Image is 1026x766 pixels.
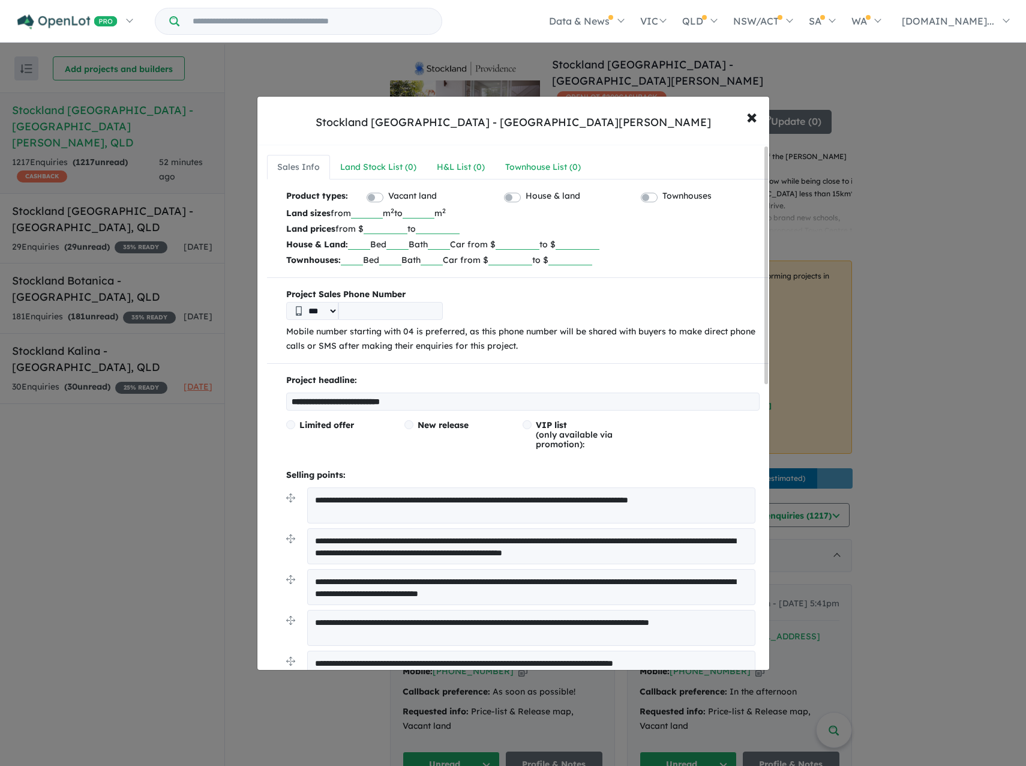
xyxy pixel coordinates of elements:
[388,189,437,204] label: Vacant land
[902,15,994,27] span: [DOMAIN_NAME]...
[316,115,711,130] div: Stockland [GEOGRAPHIC_DATA] - [GEOGRAPHIC_DATA][PERSON_NAME]
[286,189,348,205] b: Product types:
[536,420,567,430] span: VIP list
[286,252,760,268] p: Bed Bath Car from $ to $
[662,189,712,204] label: Townhouses
[286,468,760,483] p: Selling points:
[286,373,760,388] p: Project headline:
[286,223,335,234] b: Land prices
[418,420,469,430] span: New release
[286,657,295,666] img: drag.svg
[182,8,439,34] input: Try estate name, suburb, builder or developer
[286,208,331,219] b: Land sizes
[286,575,295,584] img: drag.svg
[286,325,760,354] p: Mobile number starting with 04 is preferred, as this phone number will be shared with buyers to m...
[526,189,580,204] label: House & land
[340,160,416,175] div: Land Stock List ( 0 )
[442,207,446,215] sup: 2
[286,534,295,543] img: drag.svg
[286,239,348,250] b: House & Land:
[286,616,295,625] img: drag.svg
[296,306,302,316] img: Phone icon
[505,160,581,175] div: Townhouse List ( 0 )
[746,103,757,129] span: ×
[286,288,760,302] b: Project Sales Phone Number
[391,207,394,215] sup: 2
[299,420,354,430] span: Limited offer
[286,237,760,252] p: Bed Bath Car from $ to $
[286,221,760,237] p: from $ to
[437,160,485,175] div: H&L List ( 0 )
[277,160,320,175] div: Sales Info
[286,205,760,221] p: from m to m
[17,14,118,29] img: Openlot PRO Logo White
[536,420,613,450] span: (only available via promotion):
[286,255,341,265] b: Townhouses:
[286,493,295,502] img: drag.svg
